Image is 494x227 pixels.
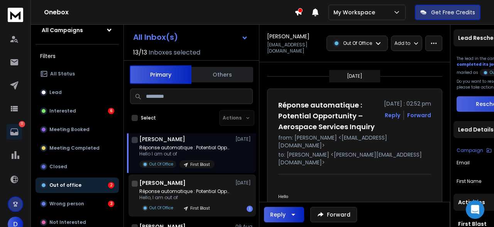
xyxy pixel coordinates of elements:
[190,205,210,211] p: First Blast
[36,85,119,100] button: Lead
[457,147,483,154] p: Campaign
[267,32,310,40] h1: [PERSON_NAME]
[149,205,173,211] p: Out Of Office
[139,151,232,157] p: Hello I am out of
[133,33,178,41] h1: All Inbox(s)
[49,89,62,96] p: Lead
[108,108,114,114] div: 6
[278,151,431,166] p: to: [PERSON_NAME] <[PERSON_NAME][EMAIL_ADDRESS][DOMAIN_NAME]>
[139,179,186,187] h1: [PERSON_NAME]
[347,73,362,79] p: [DATE]
[42,26,83,34] h1: All Campaigns
[270,211,286,218] div: Reply
[49,126,90,133] p: Meeting Booked
[49,145,100,151] p: Meeting Completed
[36,66,119,82] button: All Status
[36,103,119,119] button: Interested6
[278,194,288,199] span: Hello
[7,124,22,140] a: 11
[139,195,232,201] p: Hello, I am out of
[149,161,173,167] p: Out Of Office
[149,48,200,57] h3: Inboxes selected
[36,178,119,193] button: Out of office2
[466,200,484,219] div: Open Intercom Messenger
[431,9,475,16] p: Get Free Credits
[267,42,322,54] p: [EMAIL_ADDRESS][DOMAIN_NAME]
[139,188,232,195] p: Réponse automatique : Potential Opportunity –
[264,207,304,222] button: Reply
[36,196,119,212] button: Wrong person3
[108,201,114,207] div: 3
[407,111,431,119] div: Forward
[384,100,431,108] p: [DATE] : 02:52 pm
[141,115,156,121] label: Select
[278,134,431,149] p: from: [PERSON_NAME] <[EMAIL_ADDRESS][DOMAIN_NAME]>
[458,126,494,133] p: Lead Details
[190,162,210,167] p: First Blast
[139,135,185,143] h1: [PERSON_NAME]
[127,29,254,45] button: All Inbox(s)
[8,8,23,22] img: logo
[333,9,378,16] p: My Workspace
[385,111,400,119] button: Reply
[457,147,492,154] button: Campaign
[310,207,357,222] button: Forward
[49,182,81,188] p: Out of office
[278,100,379,132] h1: Réponse automatique : Potential Opportunity – Aerospace Services Inquiry
[50,71,75,77] p: All Status
[457,178,481,184] p: First Name
[49,164,67,170] p: Closed
[19,121,25,127] p: 11
[139,145,232,151] p: Réponse automatique : Potential Opportunity –
[415,5,480,20] button: Get Free Credits
[36,51,119,61] h3: Filters
[49,108,76,114] p: Interested
[457,160,470,172] p: Email
[133,48,147,57] span: 13 / 13
[36,140,119,156] button: Meeting Completed
[49,219,86,225] p: Not Interested
[36,122,119,137] button: Meeting Booked
[44,8,294,17] h1: Onebox
[235,136,253,142] p: [DATE]
[343,40,372,46] p: Out Of Office
[235,180,253,186] p: [DATE]
[191,66,253,83] button: Others
[247,206,253,212] div: 1
[394,40,410,46] p: Add to
[108,182,114,188] div: 2
[130,65,191,84] button: Primary
[36,22,119,38] button: All Campaigns
[36,159,119,174] button: Closed
[49,201,84,207] p: Wrong person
